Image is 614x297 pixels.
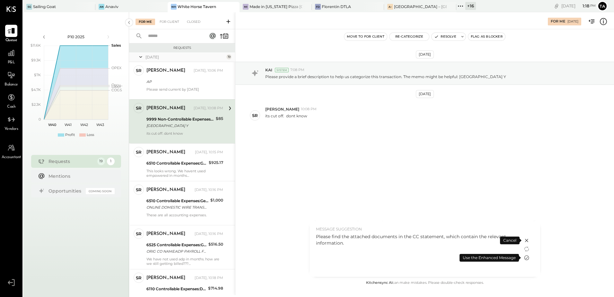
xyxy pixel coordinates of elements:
[327,219,335,228] button: Italic
[416,50,434,59] div: [DATE]
[194,68,223,73] div: [DATE], 10:06 PM
[265,106,299,112] span: [PERSON_NAME]
[65,132,75,138] div: Profit
[5,38,17,43] span: Queue
[561,3,596,9] div: [DATE]
[7,104,15,110] span: Cash
[31,87,41,92] text: $4.7K
[216,115,223,122] div: $85
[361,219,370,228] button: Unordered List
[4,126,18,132] span: Vendors
[136,187,142,193] div: SR
[34,73,41,77] text: $7K
[597,1,608,11] button: Ta
[265,67,272,73] span: KAI
[2,155,21,160] span: Accountant
[146,198,208,204] div: 6510 Controllable Expenses:General & Administrative Expenses:Consulting
[146,87,223,96] div: Please send current by [DATE]
[468,33,505,40] button: Flag as Blocker
[111,84,121,89] text: Labor
[416,90,434,98] div: [DATE]
[145,54,225,60] div: [DATE]
[290,67,304,73] span: 7:08 PM
[551,19,565,24] div: For Me
[136,105,142,111] div: SR
[136,67,142,74] div: SR
[0,25,22,43] a: Queue
[136,231,142,237] div: SR
[226,54,232,59] div: 19
[146,67,185,74] div: [PERSON_NAME]
[432,33,459,40] button: Resolve
[265,113,307,124] p: its cut off. dont know
[48,158,94,165] div: Requests
[386,219,394,228] button: Add URL
[31,58,41,62] text: $9.3K
[105,4,118,9] div: Anaviv
[0,69,22,88] a: Balance
[195,187,223,193] div: [DATE], 10:16 PM
[156,19,182,25] div: For Client
[394,4,447,9] div: [GEOGRAPHIC_DATA] – [GEOGRAPHIC_DATA]
[39,117,41,122] text: 0
[243,4,249,10] div: Mi
[195,275,223,281] div: [DATE], 10:18 PM
[265,74,506,79] p: Please provide a brief description to help us categorize this transaction. The memo might be help...
[132,46,232,50] div: Requests
[252,113,258,119] div: SR
[136,19,155,25] div: For Me
[146,116,214,122] div: 9999 Non-Controllable Expenses:Other Income and Expenses:To Be Classified P&L
[146,213,223,222] div: These are all accounting expenses.
[184,19,204,25] div: Closed
[97,157,105,165] div: 19
[317,219,326,228] button: Bold
[337,219,345,228] button: Underline
[460,254,519,262] div: Use the Enhanced Message
[250,4,302,9] div: Made in [US_STATE] Pizza [GEOGRAPHIC_DATA]
[146,131,223,140] div: its cut off. dont know
[87,132,94,138] div: Loss
[210,197,223,203] div: $1,000
[146,187,185,193] div: [PERSON_NAME]
[316,233,516,246] div: Please find the attached documents in the CC statement, which contain the relevant information.
[146,257,223,266] div: We have not used adp in months. how are we still getting billed???
[322,4,351,9] div: Florentin DTLA
[48,122,56,127] text: W40
[146,248,206,255] div: ORIG CO NAME:ADP PAYROLL FEES ORIG ID:9659605001 DESC DATE:250905 CO ENTRY DESCR:ADP FEES SEC:CCD...
[80,122,88,127] text: W42
[371,219,379,228] button: Ordered List
[146,160,207,166] div: 6510 Controllable Expenses:General & Administrative Expenses:Consulting
[31,102,41,107] text: $2.3K
[146,231,185,237] div: [PERSON_NAME]
[146,204,208,211] div: ONLINE DOMESTIC WIRE TRANSFER A/C: [PERSON_NAME] LLC [GEOGRAPHIC_DATA]-4123 US REF: [PERSON_NAME]...
[146,149,185,156] div: [PERSON_NAME]
[111,66,122,70] text: OPEX
[48,173,111,179] div: Mentions
[346,219,355,228] button: Strikethrough
[146,78,221,85] div: AP
[111,43,121,48] text: Sales
[107,157,115,165] div: 1
[146,169,223,178] div: This looks wrong. We havent used empowered in months
[344,33,387,40] button: Move to for client
[301,107,317,112] span: 10:08 PM
[146,242,206,248] div: 6525 Controllable Expenses:General & Administrative Expenses:Payroll Processing Fees
[136,275,142,281] div: SR
[111,88,122,92] text: COGS
[208,285,223,292] div: $714.98
[171,4,177,10] div: WH
[195,231,223,237] div: [DATE], 10:16 PM
[387,4,393,10] div: A–
[31,43,41,48] text: $11.6K
[567,19,578,24] div: [DATE]
[275,68,289,72] div: System
[146,122,214,129] div: [GEOGRAPHIC_DATA] Y
[316,226,516,232] div: MESSAGE SUGGESTION
[0,47,22,66] a: P&L
[146,105,185,112] div: [PERSON_NAME]
[96,122,104,127] text: W43
[8,60,15,66] span: P&L
[4,82,18,88] span: Balance
[390,33,429,40] button: Re-Categorize
[0,113,22,132] a: Vendors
